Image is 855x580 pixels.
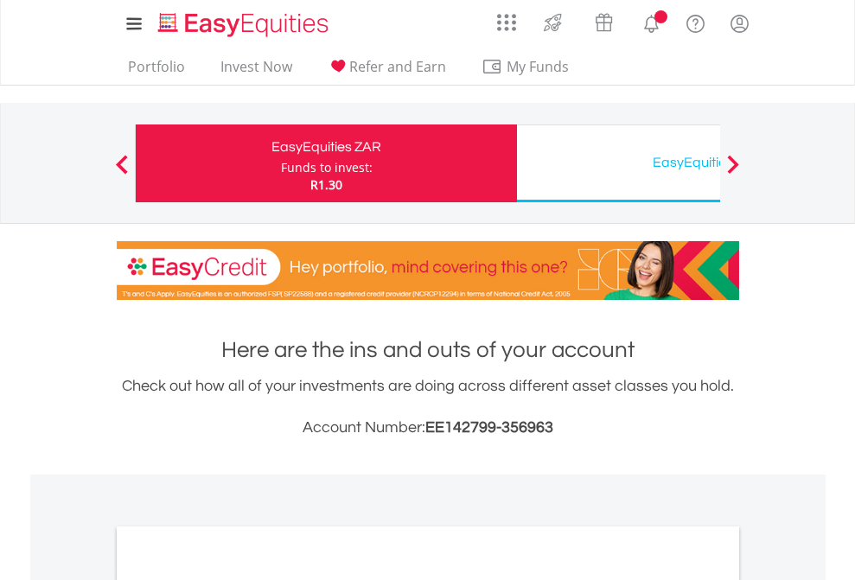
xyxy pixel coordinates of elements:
a: Notifications [629,4,673,39]
img: grid-menu-icon.svg [497,13,516,32]
span: Refer and Earn [349,57,446,76]
img: EasyCredit Promotion Banner [117,241,739,300]
button: Previous [105,163,139,181]
h1: Here are the ins and outs of your account [117,335,739,366]
img: vouchers-v2.svg [590,9,618,36]
a: Portfolio [121,58,192,85]
span: My Funds [482,55,595,78]
a: Refer and Earn [321,58,453,85]
a: Invest Now [214,58,299,85]
img: thrive-v2.svg [539,9,567,36]
a: AppsGrid [486,4,527,32]
span: R1.30 [310,176,342,193]
div: Check out how all of your investments are doing across different asset classes you hold. [117,374,739,440]
h3: Account Number: [117,416,739,440]
a: My Profile [718,4,762,42]
button: Next [716,163,750,181]
div: Funds to invest: [281,159,373,176]
img: EasyEquities_Logo.png [155,10,335,39]
a: FAQ's and Support [673,4,718,39]
span: EE142799-356963 [425,419,553,436]
a: Home page [151,4,335,39]
div: EasyEquities ZAR [146,135,507,159]
a: Vouchers [578,4,629,36]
